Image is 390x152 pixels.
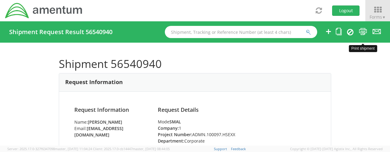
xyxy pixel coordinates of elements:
[133,147,170,151] span: master, [DATE] 08:44:05
[158,119,316,125] div: Mode
[290,147,383,151] span: Copyright © [DATE]-[DATE] Agistix Inc., All Rights Reserved
[158,131,316,138] li: ADMN.100097.HSEXX
[65,79,123,85] h3: Request Information
[370,14,386,20] span: Forms
[74,125,149,138] li: Email:
[9,29,112,35] h4: Shipment Request Result 56540940
[158,138,184,144] strong: Department:
[231,147,246,151] a: Feedback
[158,132,192,137] strong: Project Number:
[74,125,123,138] strong: [EMAIL_ADDRESS][DOMAIN_NAME]
[158,125,316,131] li: 1
[332,5,360,16] button: Logout
[55,147,92,151] span: master, [DATE] 11:04:24
[158,144,316,150] li: 1
[169,119,181,125] strong: SMAL
[158,107,316,113] h4: Request Details
[382,15,386,20] span: ▼
[165,26,317,38] input: Shipment, Tracking or Reference Number (at least 4 chars)
[88,119,122,125] strong: [PERSON_NAME]
[7,147,92,151] span: Server: 2025.17.0-327f6347098
[158,144,203,150] strong: Shipment Id Number:
[5,2,83,19] img: dyn-intl-logo-049831509241104b2a82.png
[74,107,149,113] h4: Request Information
[214,147,227,151] a: Support
[93,147,170,151] span: Client: 2025.17.0-cb14447
[158,125,179,131] strong: Company:
[74,119,149,125] li: Name:
[349,45,377,52] div: Print shipment
[158,138,316,144] li: Corporate
[59,58,331,70] h1: Shipment 56540940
